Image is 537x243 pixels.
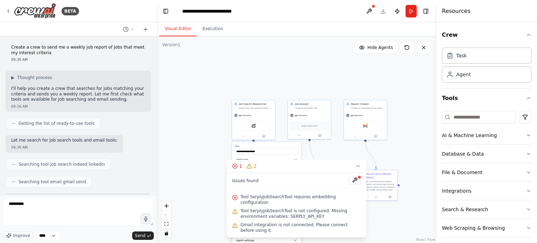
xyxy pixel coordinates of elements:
button: ▶Thought process [11,75,52,80]
button: 12 [227,160,366,173]
span: Searching tool job search indeed linkedin [19,162,105,167]
img: Logo [14,3,56,19]
span: Send [135,233,145,238]
button: Open in side panel [254,134,274,138]
button: Start a new chat [140,25,151,34]
button: Hide left sidebar [161,6,171,16]
span: ▶ [11,75,14,80]
button: Open in side panel [310,134,330,138]
div: 09:36 AM [11,57,145,62]
button: Web Scraping & Browsing [442,219,531,237]
span: Drop tools here [301,124,317,128]
button: Hide right sidebar [421,6,431,16]
button: Hide Agents [355,42,397,53]
button: toggle interactivity [162,229,171,238]
span: Getting the list of ready-to-use tools [19,121,95,126]
div: Create and Send Weekly Job ReportCreate a professional weekly job report summarizing the top job ... [354,170,398,201]
button: Crew [442,25,531,45]
div: Agent [456,71,471,78]
div: Job AnalystAnalyze and filter job opportunities based on {salary_range}, {company_size}, {remote_... [288,100,331,140]
g: Edge from 64a5e1d2-bdfe-4d03-85f7-7aa5081a361c to fbb6bf66-425f-4602-91f3-54db0202db43 [364,142,378,168]
div: Create a professional weekly job report summarizing the top job opportunities found. Format it as... [361,180,395,191]
div: 09:36 AM [11,145,117,150]
a: React Flow attribution [416,238,435,242]
button: Open in side panel [366,134,386,138]
button: Send [132,231,154,240]
h4: Resources [442,7,471,15]
button: Search & Research [442,200,531,219]
span: 2 [253,163,257,170]
button: fit view [162,220,171,229]
img: Gmail [363,124,367,128]
div: Version 1 [162,42,180,48]
p: Let me search for job search tools and email tools: [11,138,117,143]
span: Hide Agents [367,45,393,50]
div: Tools [442,108,531,243]
nav: breadcrumb [182,8,232,15]
button: Execution [197,22,229,36]
button: AI & Machine Learning [442,126,531,144]
button: Visual Editor [159,22,197,36]
span: Searching tool email gmail send [19,179,86,185]
img: SerplyJobSearchTool [251,124,256,128]
span: gpt-4o-mini [351,114,363,117]
button: Database & Data [442,145,531,163]
div: Crew [442,45,531,88]
button: zoom in [162,201,171,210]
label: Role [235,145,299,148]
span: Thought process [17,75,52,80]
button: Improve [3,231,33,240]
div: Job Search ResearcherSearch for job opportunities that match the specified criteria including {jo... [232,100,275,140]
div: 09:36 AM [11,104,145,109]
span: Attributes [236,158,249,162]
span: gpt-4o-mini [295,114,307,117]
button: File & Document [442,163,531,181]
span: Agent settings [236,238,254,242]
button: Open in side panel [384,195,396,199]
button: Switch to previous chat [120,25,137,34]
button: Tools [442,88,531,108]
span: gpt-4o-mini [239,114,251,117]
div: Create a comprehensive weekly job report with the analyzed job opportunities and send it via emai... [351,107,385,109]
div: Report Creator [351,102,385,106]
span: Improve [13,233,30,238]
span: Gmail integration is not connected. Please connect before using it. [241,222,361,233]
div: Job Analyst [295,102,329,106]
button: Click to speak your automation idea [141,214,151,224]
div: Create and Send Weekly Job Report [361,172,395,179]
button: No output available [368,195,383,199]
button: Integrations [442,182,531,200]
div: Search for job opportunities that match the specified criteria including {job_titles}, {location}... [239,107,273,109]
button: Attributes [235,157,299,163]
p: Create a crew to send me a weekly job report of jobs that meet my interest criteria [11,45,145,56]
div: Report CreatorCreate a comprehensive weekly job report with the analyzed job opportunities and se... [344,100,387,140]
span: Issues found [232,178,259,184]
span: 1 [239,163,242,170]
p: I'll help you create a crew that searches for jobs matching your criteria and sends you a weekly ... [11,86,145,102]
div: React Flow controls [162,201,171,238]
div: Task [456,52,467,59]
g: Edge from 743f4bc4-f9b7-4d46-93ff-87e514f4eb55 to 8df15e7a-e293-4966-a614-c8947eb7231c [308,141,316,168]
span: Tool SerplyJobSearchTool is not configured. Missing environment variables: SERPLY_API_KEY [241,208,361,219]
div: Job Search Researcher [239,102,273,106]
div: BETA [62,7,79,15]
span: Tool SerplyJobSearchTool requires embedding configuration [241,194,361,205]
div: Analyze and filter job opportunities based on {salary_range}, {company_size}, {remote_preference}... [295,107,329,109]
